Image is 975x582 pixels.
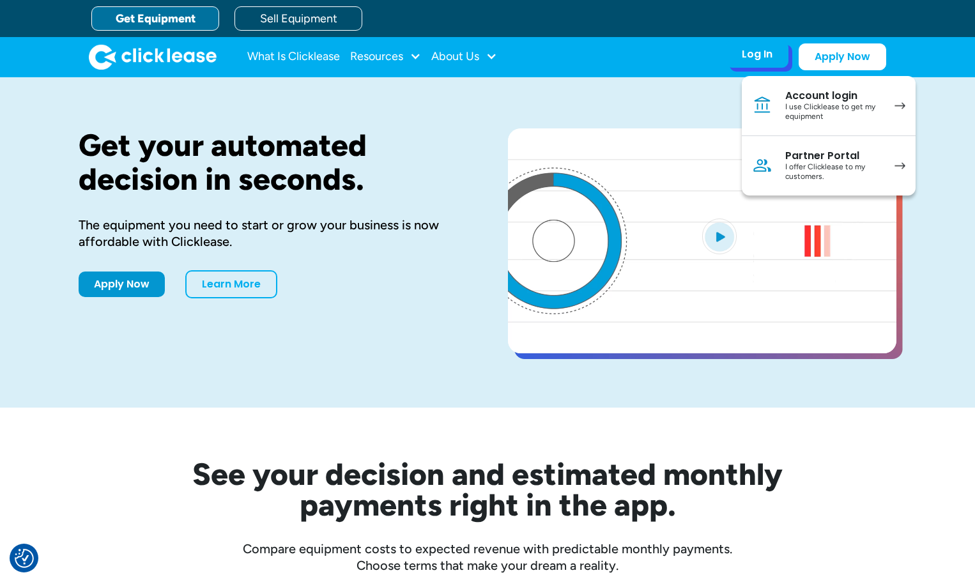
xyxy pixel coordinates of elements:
[702,218,737,254] img: Blue play button logo on a light blue circular background
[742,136,916,195] a: Partner PortalI offer Clicklease to my customers.
[79,217,467,250] div: The equipment you need to start or grow your business is now affordable with Clicklease.
[431,44,497,70] div: About Us
[79,540,896,574] div: Compare equipment costs to expected revenue with predictable monthly payments. Choose terms that ...
[247,44,340,70] a: What Is Clicklease
[742,48,772,61] div: Log In
[894,162,905,169] img: arrow
[785,149,882,162] div: Partner Portal
[752,95,772,116] img: Bank icon
[79,272,165,297] a: Apply Now
[15,549,34,568] button: Consent Preferences
[799,43,886,70] a: Apply Now
[130,459,845,520] h2: See your decision and estimated monthly payments right in the app.
[508,128,896,353] a: open lightbox
[350,44,421,70] div: Resources
[785,102,882,122] div: I use Clicklease to get my equipment
[79,128,467,196] h1: Get your automated decision in seconds.
[91,6,219,31] a: Get Equipment
[234,6,362,31] a: Sell Equipment
[15,549,34,568] img: Revisit consent button
[785,162,882,182] div: I offer Clicklease to my customers.
[752,155,772,176] img: Person icon
[894,102,905,109] img: arrow
[785,89,882,102] div: Account login
[89,44,217,70] a: home
[742,76,916,195] nav: Log In
[89,44,217,70] img: Clicklease logo
[185,270,277,298] a: Learn More
[742,76,916,136] a: Account loginI use Clicklease to get my equipment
